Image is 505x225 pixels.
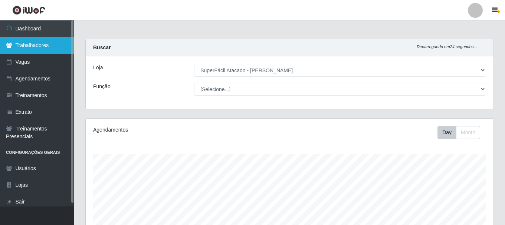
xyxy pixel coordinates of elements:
label: Loja [93,64,103,72]
button: Day [437,126,456,139]
img: CoreUI Logo [12,6,45,15]
div: Toolbar with button groups [437,126,486,139]
div: First group [437,126,480,139]
button: Month [456,126,480,139]
label: Função [93,83,111,90]
strong: Buscar [93,44,111,50]
i: Recarregando em 24 segundos... [417,44,477,49]
div: Agendamentos [93,126,250,134]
